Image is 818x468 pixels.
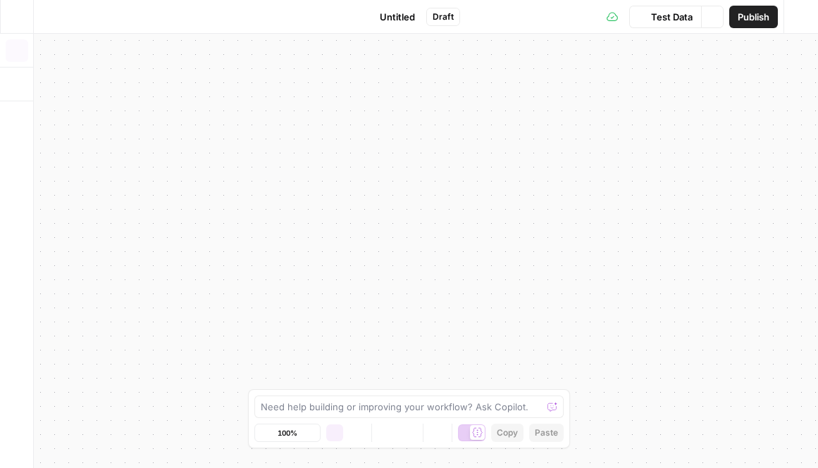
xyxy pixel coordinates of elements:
button: Copy [491,424,523,442]
span: Paste [535,426,558,439]
span: Test Data [651,10,693,24]
span: Draft [433,11,454,23]
button: Paste [529,424,564,442]
button: Test Data [629,6,701,28]
span: Publish [738,10,769,24]
span: 100% [278,427,297,438]
button: Untitled [359,6,423,28]
span: Untitled [380,10,415,24]
button: Publish [729,6,778,28]
span: Copy [497,426,518,439]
